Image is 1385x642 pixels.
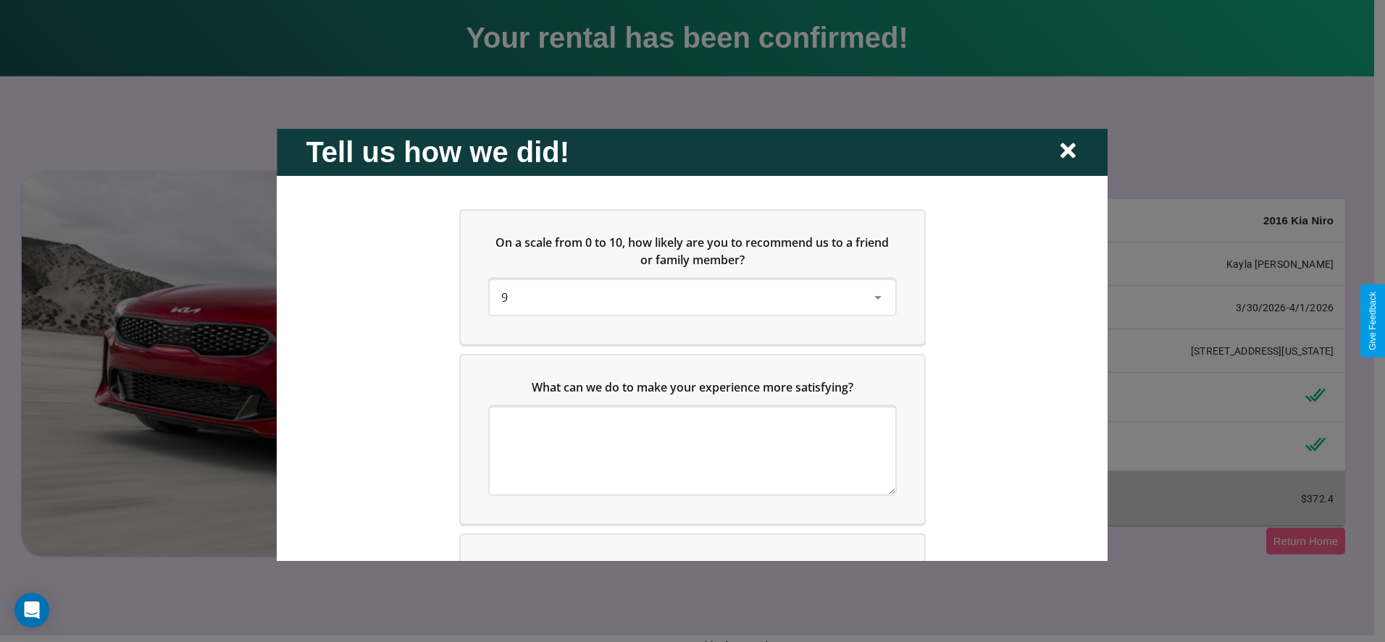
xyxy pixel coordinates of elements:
[461,210,924,343] div: On a scale from 0 to 10, how likely are you to recommend us to a friend or family member?
[501,289,508,305] span: 9
[496,234,892,267] span: On a scale from 0 to 10, how likely are you to recommend us to a friend or family member?
[490,279,895,314] div: On a scale from 0 to 10, how likely are you to recommend us to a friend or family member?
[1368,292,1378,350] div: Give Feedback
[306,135,569,168] h2: Tell us how we did!
[14,593,49,628] div: Open Intercom Messenger
[532,379,853,394] span: What can we do to make your experience more satisfying?
[490,233,895,268] h5: On a scale from 0 to 10, how likely are you to recommend us to a friend or family member?
[504,558,871,574] span: Which of the following features do you value the most in a vehicle?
